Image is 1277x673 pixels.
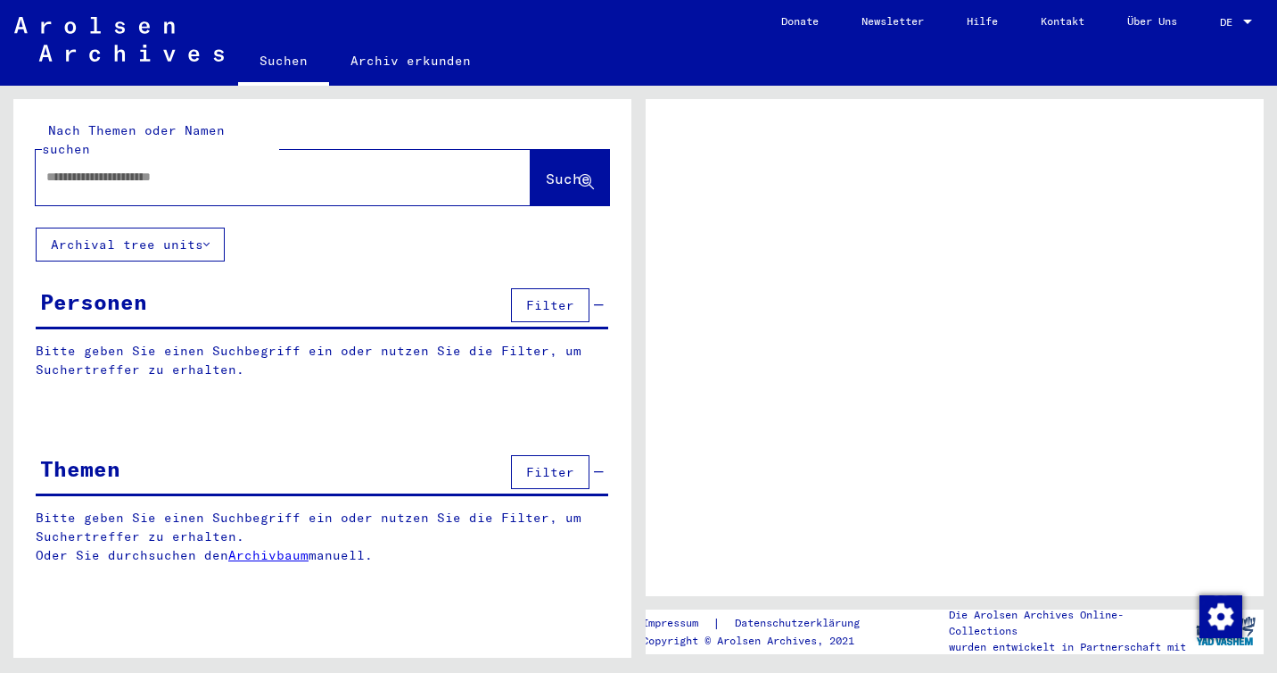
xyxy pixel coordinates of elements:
[1199,594,1241,637] div: Zustimmung ändern
[1192,609,1259,653] img: yv_logo.png
[228,547,309,563] a: Archivbaum
[329,39,492,82] a: Archiv erkunden
[1220,16,1240,29] span: DE
[1199,595,1242,638] img: Zustimmung ändern
[14,17,224,62] img: Arolsen_neg.svg
[949,607,1186,639] p: Die Arolsen Archives Online-Collections
[36,228,225,262] button: Archival tree units
[531,150,609,205] button: Suche
[949,639,1186,655] p: wurden entwickelt in Partnerschaft mit
[546,170,590,187] span: Suche
[526,464,574,480] span: Filter
[642,614,713,633] a: Impressum
[721,614,881,633] a: Datenschutzerklärung
[511,288,589,322] button: Filter
[36,509,609,565] p: Bitte geben Sie einen Suchbegriff ein oder nutzen Sie die Filter, um Suchertreffer zu erhalten. O...
[40,286,147,318] div: Personen
[36,342,608,379] p: Bitte geben Sie einen Suchbegriff ein oder nutzen Sie die Filter, um Suchertreffer zu erhalten.
[511,455,589,489] button: Filter
[642,614,881,633] div: |
[642,633,881,649] p: Copyright © Arolsen Archives, 2021
[526,297,574,313] span: Filter
[40,453,120,485] div: Themen
[42,122,225,157] mat-label: Nach Themen oder Namen suchen
[238,39,329,86] a: Suchen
